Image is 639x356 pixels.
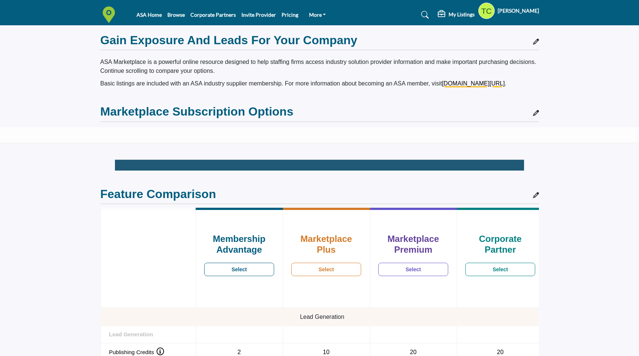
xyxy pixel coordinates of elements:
h2: Marketplace Subscription Options [100,104,293,119]
a: Corporate Partners [190,12,236,18]
strong: Lead Generation [109,331,153,337]
a: Search [414,9,434,21]
a: Pricing [282,12,298,18]
span: 10 [323,349,330,355]
a: Select [204,263,274,276]
img: Site Logo [100,6,121,23]
h2: Feature Comparison [100,187,216,201]
a: ASA Home [137,12,162,18]
div: My Listings [438,10,475,19]
b: Select [405,266,421,274]
a: Select [465,263,535,276]
b: Membership Advantage [213,234,265,255]
a: Select [291,263,361,276]
span: Publishing Credits [109,349,164,355]
td: Lead Generation [100,308,544,326]
a: [DOMAIN_NAME][URL] [442,80,505,87]
b: Corporate Partner [479,234,522,255]
b: Select [318,266,334,274]
h5: My Listings [449,11,475,18]
b: Select [231,266,247,274]
h2: Gain Exposure and Leads for Your Company [100,33,357,47]
span: 2 [238,349,241,355]
a: Select [378,263,448,276]
button: Show hide supplier dropdown [478,3,495,19]
a: Browse [167,12,185,18]
span: 20 [410,349,417,355]
a: Invite Provider [241,12,276,18]
a: More [304,10,331,20]
b: Select [492,266,508,274]
span: ASA Marketplace is a powerful online resource designed to help staffing firms access industry sol... [100,59,536,74]
span: Basic listings are included with an ASA industry supplier membership. For more information about ... [100,80,507,87]
b: Marketplace Plus [301,234,352,255]
h5: [PERSON_NAME] [498,7,539,14]
b: Marketplace Premium [388,234,439,255]
span: 20 [497,349,504,355]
